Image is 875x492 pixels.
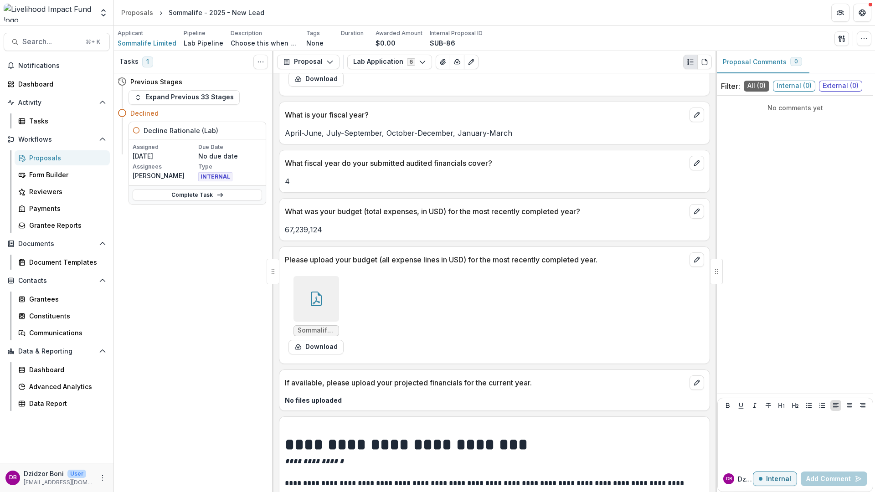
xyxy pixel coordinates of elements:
[376,29,422,37] p: Awarded Amount
[715,51,809,73] button: Proposal Comments
[18,277,95,285] span: Contacts
[430,29,483,37] p: Internal Proposal ID
[726,477,732,481] div: Dzidzor Boni
[29,116,103,126] div: Tasks
[690,375,704,390] button: edit
[15,379,110,394] a: Advanced Analytics
[298,327,335,334] span: Sommalife_Ltd_-_Budget_Summary.pdf
[29,328,103,338] div: Communications
[766,475,791,483] p: Internal
[721,103,870,113] p: No comments yet
[306,38,324,48] p: None
[853,4,871,22] button: Get Help
[722,400,733,411] button: Bold
[142,56,153,67] span: 1
[130,77,182,87] h4: Previous Stages
[184,29,206,37] p: Pipeline
[119,58,139,66] h3: Tasks
[231,29,262,37] p: Description
[285,395,704,405] p: No files uploaded
[29,257,103,267] div: Document Templates
[15,325,110,340] a: Communications
[690,156,704,170] button: edit
[15,308,110,323] a: Constituents
[830,400,841,411] button: Align Left
[285,128,704,138] p: April-June, July-September, October-December, January-March
[753,471,797,486] button: Internal
[29,187,103,196] div: Reviewers
[18,136,95,143] span: Workflows
[285,206,686,217] p: What was your budget (total expenses, in USD) for the most recently completed year?
[29,204,103,213] div: Payments
[288,276,344,354] div: Sommalife_Ltd_-_Budget_Summary.pdfdownload-form-response
[790,400,801,411] button: Heading 2
[464,55,479,69] button: Edit as form
[690,204,704,219] button: edit
[285,109,686,120] p: What is your fiscal year?
[231,38,299,48] p: Choose this when adding a new proposal to the first stage of a pipeline.
[18,99,95,107] span: Activity
[683,55,698,69] button: Plaintext view
[376,38,396,48] p: $0.00
[794,58,798,65] span: 0
[4,132,110,147] button: Open Workflows
[198,163,262,171] p: Type
[9,475,17,481] div: Dzidzor Boni
[4,273,110,288] button: Open Contacts
[721,81,740,92] p: Filter:
[133,171,196,180] p: [PERSON_NAME]
[253,55,268,69] button: Toggle View Cancelled Tasks
[15,218,110,233] a: Grantee Reports
[801,471,867,486] button: Add Comment
[29,399,103,408] div: Data Report
[285,377,686,388] p: If available, please upload your projected financials for the current year.
[15,150,110,165] a: Proposals
[430,38,455,48] p: SUB-86
[29,382,103,391] div: Advanced Analytics
[18,348,95,355] span: Data & Reporting
[118,6,268,19] nav: breadcrumb
[184,38,223,48] p: Lab Pipeline
[97,4,110,22] button: Open entity switcher
[29,294,103,304] div: Grantees
[288,340,344,354] button: download-form-response
[341,29,364,37] p: Duration
[15,292,110,307] a: Grantees
[690,108,704,122] button: edit
[133,151,196,161] p: [DATE]
[15,255,110,270] a: Document Templates
[22,37,80,46] span: Search...
[18,62,106,70] span: Notifications
[133,190,262,200] a: Complete Task
[198,172,232,181] span: INTERNAL
[844,400,855,411] button: Align Center
[198,151,262,161] p: No due date
[831,4,849,22] button: Partners
[15,167,110,182] a: Form Builder
[15,184,110,199] a: Reviewers
[285,224,704,235] p: 67,239,124
[285,254,686,265] p: Please upload your budget (all expense lines in USD) for the most recently completed year.
[67,470,86,478] p: User
[817,400,828,411] button: Ordered List
[97,472,108,483] button: More
[306,29,320,37] p: Tags
[18,79,103,89] div: Dashboard
[15,113,110,128] a: Tasks
[285,176,704,187] p: 4
[24,478,93,487] p: [EMAIL_ADDRESS][DOMAIN_NAME]
[4,344,110,359] button: Open Data & Reporting
[133,143,196,151] p: Assigned
[144,126,218,135] h5: Decline Rationale (Lab)
[803,400,814,411] button: Bullet List
[118,38,176,48] span: Sommalife Limited
[15,362,110,377] a: Dashboard
[29,365,103,374] div: Dashboard
[29,153,103,163] div: Proposals
[129,90,240,105] button: Expand Previous 33 Stages
[24,469,64,478] p: Dzidzor Boni
[130,108,159,118] h4: Declined
[198,143,262,151] p: Due Date
[690,252,704,267] button: edit
[288,72,344,87] button: download-form-response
